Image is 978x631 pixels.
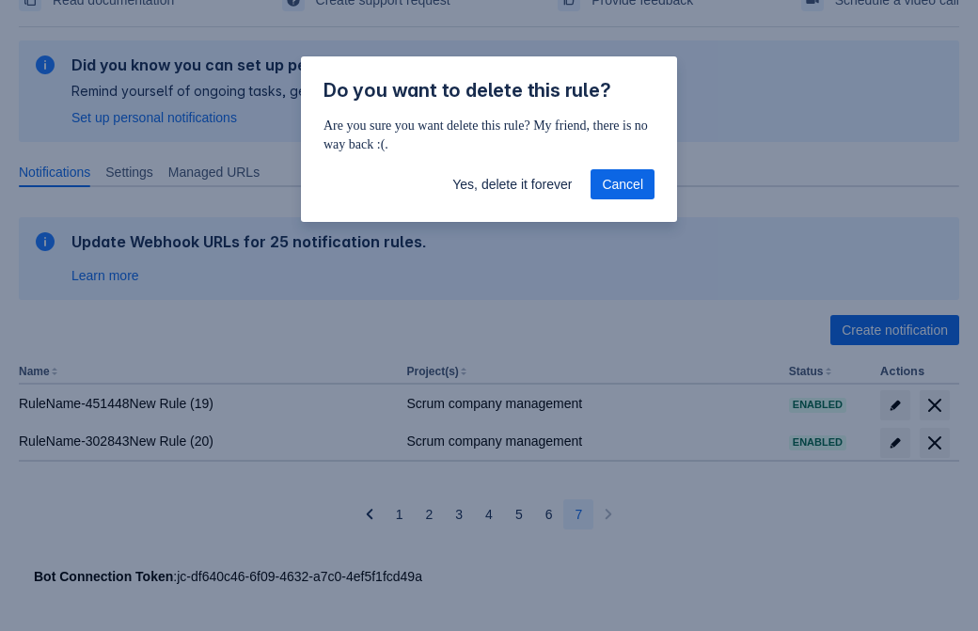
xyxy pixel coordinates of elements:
[452,169,572,199] span: Yes, delete it forever
[441,169,583,199] button: Yes, delete it forever
[602,169,643,199] span: Cancel
[323,79,611,102] span: Do you want to delete this rule?
[323,117,655,154] p: Are you sure you want delete this rule? My friend, there is no way back :(.
[591,169,655,199] button: Cancel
